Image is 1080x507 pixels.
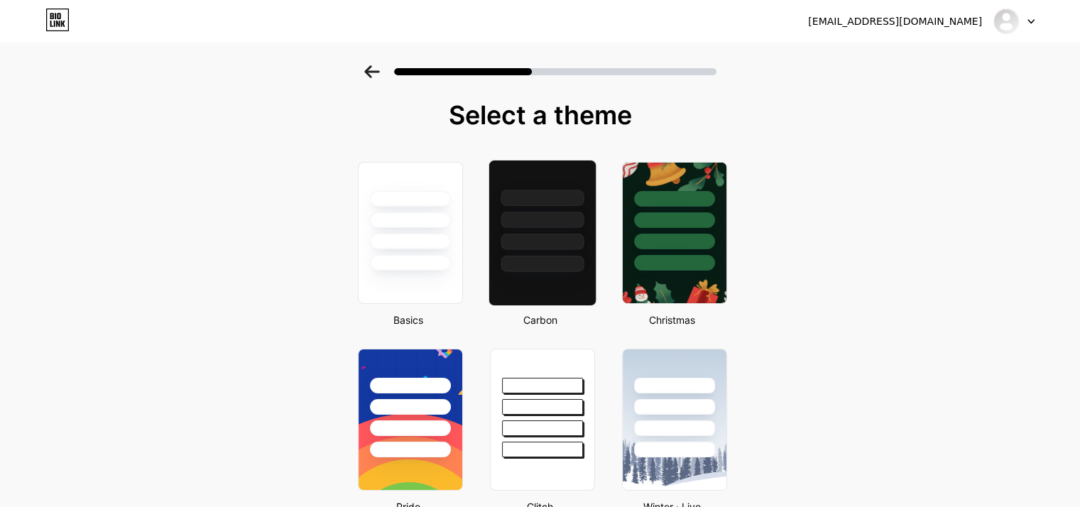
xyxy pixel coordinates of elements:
div: Carbon [486,312,595,327]
img: azimtn [993,8,1020,35]
div: Christmas [618,312,727,327]
div: Basics [354,312,463,327]
div: Select a theme [352,101,729,129]
div: [EMAIL_ADDRESS][DOMAIN_NAME] [808,14,982,29]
